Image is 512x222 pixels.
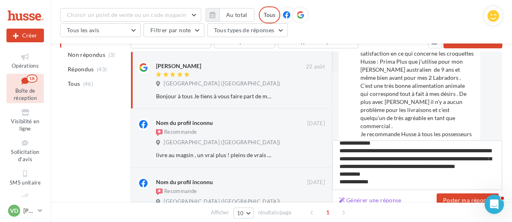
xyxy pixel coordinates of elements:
[68,51,105,59] span: Non répondus
[336,195,405,205] button: Générer une réponse
[83,81,93,87] span: (46)
[156,188,197,196] div: Recommande
[67,11,186,18] span: Choisir un point de vente ou un code magasin
[156,62,201,70] div: [PERSON_NAME]
[233,207,254,219] button: 10
[164,80,280,87] span: [GEOGRAPHIC_DATA] ([GEOGRAPHIC_DATA])
[156,178,213,186] div: Nom du profil inconnu
[206,8,254,22] button: Au total
[11,118,39,132] span: Visibilité en ligne
[60,23,141,37] button: Tous les avis
[259,6,280,23] div: Tous
[156,129,162,136] img: recommended.png
[211,209,229,216] span: Afficher
[219,8,254,22] button: Au total
[237,210,244,216] span: 10
[6,29,44,42] button: Créer
[6,74,44,103] a: Boîte de réception18
[12,62,39,69] span: Opérations
[11,149,39,163] span: Sollicitation d'avis
[10,207,18,215] span: VD
[60,8,201,22] button: Choisir un point de vente ou un code magasin
[67,27,100,33] span: Tous les avis
[108,52,115,58] span: (3)
[23,207,35,215] p: [PERSON_NAME]
[6,29,44,42] div: Nouvelle campagne
[214,27,275,33] span: Tous types de réponses
[321,206,334,219] span: 1
[156,119,213,127] div: Nom du profil inconnu
[485,195,504,214] iframe: Intercom live chat
[156,129,197,137] div: Recommande
[207,23,288,37] button: Tous types de réponses
[27,75,37,83] div: 18
[156,151,273,159] div: livre au magsin , un vrai plus ! pleins de vrais conseil pour mes animaux !
[6,51,44,71] a: Opérations
[6,106,44,134] a: Visibilité en ligne
[164,139,280,146] span: [GEOGRAPHIC_DATA] ([GEOGRAPHIC_DATA])
[258,209,291,216] span: résultats/page
[156,189,162,195] img: recommended.png
[144,23,204,37] button: Filtrer par note
[156,92,273,100] div: Bonjour à tous Je tiens à vous faire part de mon entière satisfaction en ce qui concerne les croq...
[437,193,499,207] button: Poster ma réponse
[360,33,474,154] div: Bonjour à tous Je tiens à vous faire part de mon entière satisfaction en ce qui concerne les croq...
[10,179,41,186] span: SMS unitaire
[14,87,37,102] span: Boîte de réception
[6,203,44,218] a: VD [PERSON_NAME]
[68,65,94,73] span: Répondus
[164,198,280,205] span: [GEOGRAPHIC_DATA] ([GEOGRAPHIC_DATA])
[6,168,44,187] a: SMS unitaire
[68,80,80,88] span: Tous
[6,191,44,210] a: Campagnes
[307,120,325,127] span: [DATE]
[306,63,325,71] span: 22 août
[97,66,107,73] span: (43)
[307,179,325,186] span: [DATE]
[6,137,44,164] a: Sollicitation d'avis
